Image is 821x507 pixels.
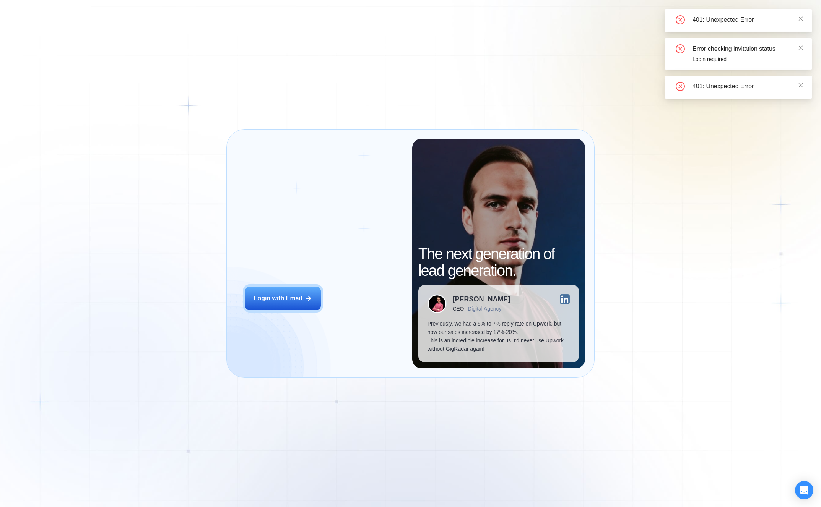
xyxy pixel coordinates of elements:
[676,15,685,24] span: close-circle
[693,82,803,91] div: 401: Unexpected Error
[254,294,302,303] div: Login with Email
[428,319,570,353] p: Previously, we had a 5% to 7% reply rate on Upwork, but now our sales increased by 17%-20%. This ...
[795,481,813,499] div: Open Intercom Messenger
[453,306,464,312] div: CEO
[453,296,510,303] div: [PERSON_NAME]
[798,83,803,88] span: close
[418,245,579,279] h2: The next generation of lead generation.
[798,16,803,21] span: close
[693,55,803,63] div: Login required
[468,306,501,312] div: Digital Agency
[245,287,321,310] button: Login with Email
[693,15,803,24] div: 401: Unexpected Error
[676,44,685,53] span: close-circle
[798,45,803,50] span: close
[693,44,803,53] div: Error checking invitation status
[676,82,685,91] span: close-circle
